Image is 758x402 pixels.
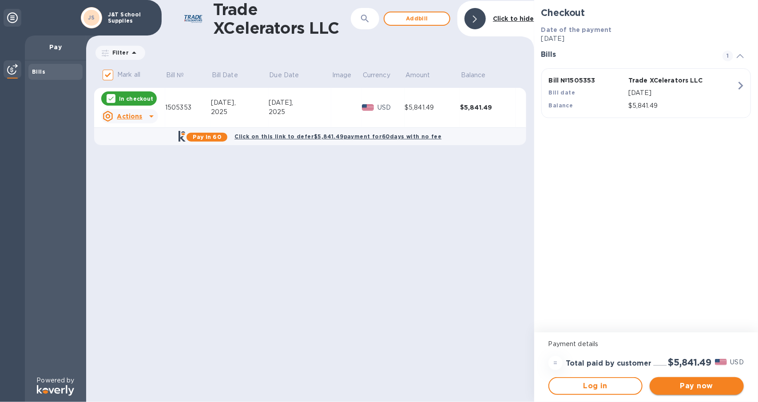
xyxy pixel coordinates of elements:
p: USD [730,358,744,367]
div: $5,841.49 [460,103,516,112]
span: Due Date [269,71,310,80]
b: Pay in 60 [193,134,222,140]
h2: $5,841.49 [668,357,711,368]
img: Logo [37,385,74,396]
button: Bill №1505353Trade XCelerators LLCBill date[DATE]Balance$5,841.49 [541,68,751,118]
b: Bills [32,68,45,75]
span: Pay now [657,381,737,391]
span: Amount [405,71,442,80]
p: Balance [461,71,486,80]
u: Actions [117,113,142,120]
span: Add bill [392,13,442,24]
img: USD [362,104,374,110]
b: Click to hide [493,15,534,22]
p: Currency [363,71,390,80]
p: J&T School Supplies [108,12,152,24]
p: Bill Date [212,71,238,80]
b: JS [88,14,95,21]
div: 1505353 [165,103,211,112]
p: [DATE] [628,88,736,98]
p: Amount [405,71,430,80]
p: Image [332,71,352,80]
h3: Total paid by customer [566,359,652,368]
b: Date of the payment [541,26,612,33]
b: Bill date [549,89,575,96]
span: Balance [461,71,497,80]
h2: Checkout [541,7,751,18]
b: Balance [549,102,573,109]
span: Bill № [166,71,196,80]
p: Mark all [117,70,140,79]
span: Bill Date [212,71,250,80]
button: Pay now [650,377,744,395]
p: $5,841.49 [628,101,736,110]
span: Log in [556,381,635,391]
p: Bill № [166,71,184,80]
div: $5,841.49 [405,103,460,112]
p: Bill № 1505353 [549,76,625,85]
div: 2025 [269,107,331,117]
h3: Bills [541,51,712,59]
p: Filter [109,49,129,56]
p: Pay [32,43,79,51]
p: USD [377,103,405,112]
p: In checkout [119,95,153,102]
p: Due Date [269,71,299,80]
div: 2025 [211,107,269,117]
p: Trade XCelerators LLC [628,76,704,85]
button: Addbill [384,12,450,26]
button: Log in [548,377,643,395]
p: Powered by [36,376,74,385]
img: USD [715,359,727,365]
p: [DATE] [541,34,751,43]
p: Payment details [548,339,744,349]
div: [DATE], [269,98,331,107]
div: [DATE], [211,98,269,107]
b: Click on this link to defer $5,841.49 payment for 60 days with no fee [234,133,441,140]
div: = [548,356,563,370]
span: 1 [722,51,733,61]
